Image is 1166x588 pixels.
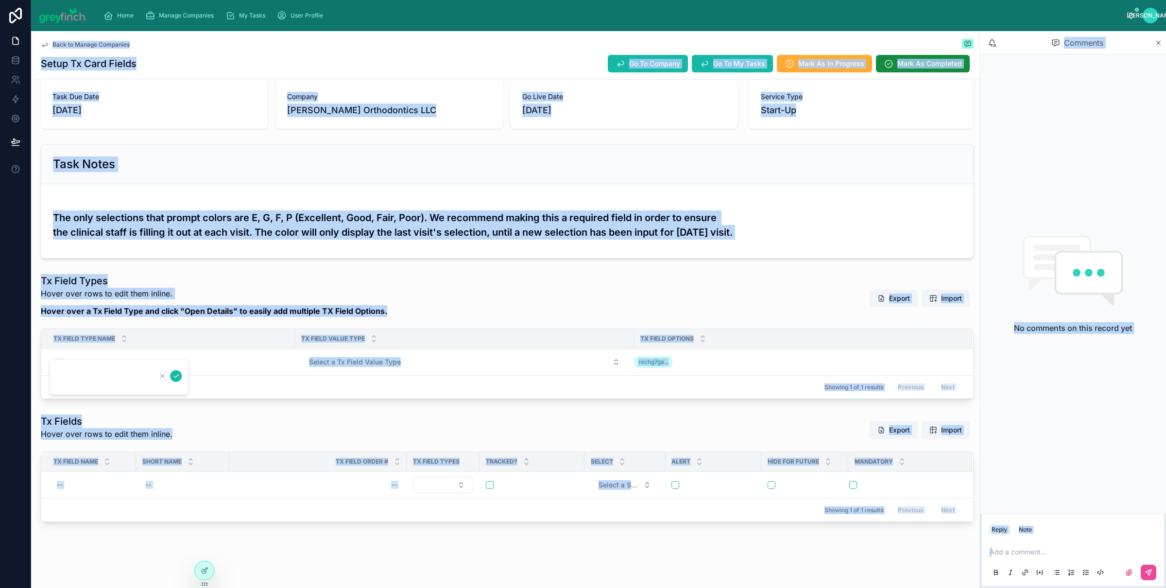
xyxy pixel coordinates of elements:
[761,104,796,117] span: Start-Up
[159,12,214,19] span: Manage Companies
[768,458,819,466] span: Hide for Future
[1014,322,1132,334] h2: No comments on this record yet
[897,59,962,69] span: Mark As Completed
[301,335,365,343] span: Tx Field Value Type
[146,481,152,489] div: --
[53,210,961,240] h3: The only selections that prompt colors are E, G, F, P (Excellent, Good, Fair, Poor). We recommend...
[855,458,893,466] span: Mandatory
[39,8,88,23] img: App logo
[1019,526,1032,534] div: Note
[777,55,872,72] button: Mark As In Progress
[692,55,773,72] button: Go To My Tasks
[274,7,330,24] a: User Profile
[824,383,883,391] span: Showing 1 of 1 results
[239,12,265,19] span: My Tasks
[870,290,918,307] button: Export
[413,458,460,466] span: Tx Field Types
[96,5,1128,26] div: scrollable content
[287,92,491,102] span: Company
[52,41,130,49] span: Back to Manage Companies
[301,353,628,371] button: Select Button
[101,7,140,24] a: Home
[41,274,387,288] h1: Tx Field Types
[1015,524,1036,536] button: Note
[41,41,130,49] a: Back to Manage Companies
[41,428,172,440] p: Hover over rows to edit them inline.
[41,57,137,70] h1: Setup Tx Card Fields
[41,415,172,428] h1: Tx Fields
[876,55,970,72] button: Mark As Completed
[57,481,63,489] div: --
[591,476,659,494] button: Select Button
[922,421,970,439] button: Import
[41,306,387,316] strong: Hover over a Tx Field Type and click "Open Details" to easily add multiple TX Field Options.
[941,294,962,303] span: Import
[713,59,765,69] span: Go To My Tasks
[591,458,613,466] span: Select
[309,357,401,367] span: Select a Tx Field Value Type
[142,458,182,466] span: Short Name
[391,481,397,489] div: --
[53,458,98,466] span: Tx Field Name
[57,358,63,366] div: --
[53,335,115,343] span: Tx Field Type Name
[486,458,517,466] span: Tracked?
[336,458,388,466] span: Tx Field Order #
[671,458,690,466] span: Alert
[629,59,680,69] span: Go To Company
[53,156,115,172] h2: Task Notes
[522,92,726,102] span: Go Live Date
[922,290,970,307] button: Import
[413,477,473,493] button: Select Button
[522,104,726,117] span: [DATE]
[634,356,672,368] a: rechg7ga...
[287,104,436,117] span: [PERSON_NAME] Orthodontics LLC
[638,358,669,366] span: rechg7ga...
[988,524,1011,536] button: Reply
[798,59,864,69] span: Mark As In Progress
[870,421,918,439] button: Export
[291,12,323,19] span: User Profile
[41,288,387,299] p: Hover over rows to edit them inline.
[52,92,256,102] span: Task Due Date
[599,480,639,490] span: Select a Select
[640,335,694,343] span: Tx Field Options
[941,425,962,435] span: Import
[142,7,221,24] a: Manage Companies
[1064,37,1103,49] span: Comments
[52,104,256,117] span: [DATE]
[761,92,962,102] span: Service Type
[608,55,688,72] button: Go To Company
[117,12,134,19] span: Home
[824,506,883,514] span: Showing 1 of 1 results
[223,7,272,24] a: My Tasks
